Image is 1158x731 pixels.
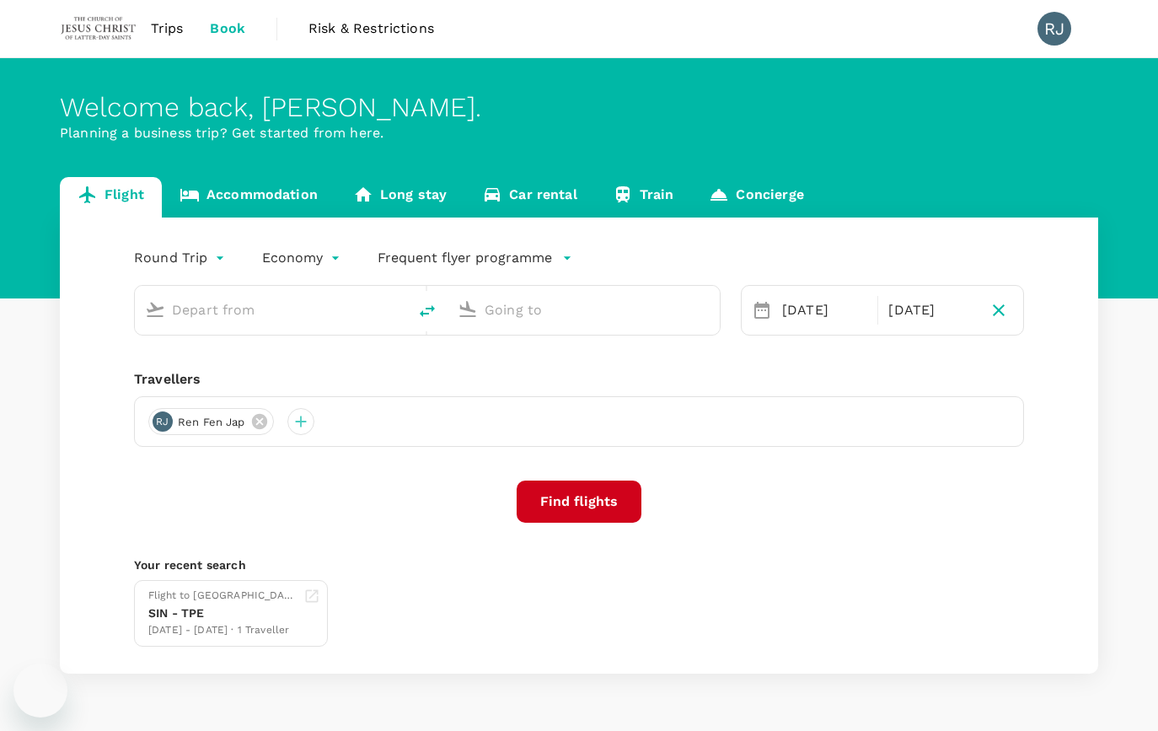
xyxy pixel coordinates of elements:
div: Welcome back , [PERSON_NAME] . [60,92,1098,123]
iframe: Button to launch messaging window [13,664,67,718]
span: Risk & Restrictions [308,19,434,39]
p: Your recent search [134,556,1024,573]
span: Trips [151,19,184,39]
span: Ren Fen Jap [168,414,255,431]
a: Accommodation [162,177,335,218]
div: RJRen Fen Jap [148,408,274,435]
div: [DATE] [882,293,980,327]
p: Frequent flyer programme [378,248,552,268]
div: Flight to [GEOGRAPHIC_DATA] [148,588,297,605]
div: [DATE] - [DATE] · 1 Traveller [148,622,297,639]
div: Economy [262,245,344,271]
input: Depart from [172,297,372,323]
div: [DATE] [775,293,874,327]
a: Train [595,177,692,218]
button: delete [407,291,448,331]
button: Frequent flyer programme [378,248,572,268]
div: RJ [1037,12,1071,46]
a: Car rental [464,177,595,218]
a: Flight [60,177,162,218]
div: SIN - TPE [148,605,297,622]
a: Long stay [335,177,464,218]
button: Open [708,308,711,311]
p: Planning a business trip? Get started from here. [60,123,1098,143]
div: Round Trip [134,245,228,271]
button: Find flights [517,481,641,523]
span: Book [210,19,245,39]
div: Travellers [134,369,1024,390]
a: Concierge [691,177,821,218]
div: RJ [153,411,173,432]
button: Open [395,308,399,311]
input: Going to [485,297,684,323]
img: The Malaysian Church of Jesus Christ of Latter-day Saints [60,10,137,47]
